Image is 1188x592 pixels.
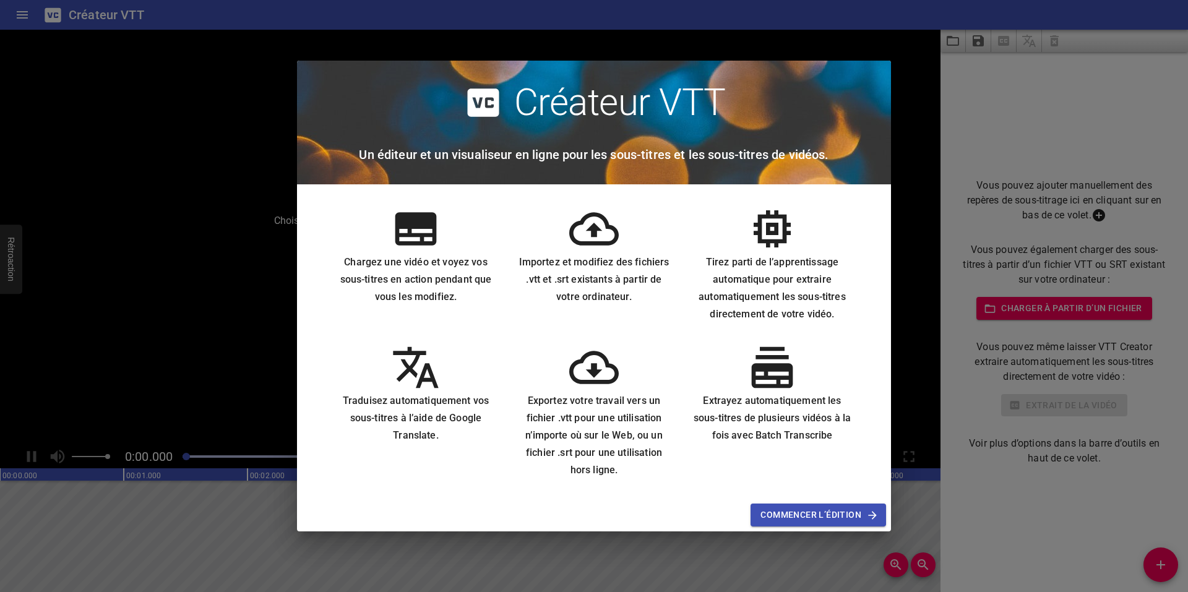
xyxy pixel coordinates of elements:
h2: Créateur VTT [514,80,726,125]
h6: Extrayez automatiquement les sous-titres de plusieurs vidéos à la fois avec Batch Transcribe [693,392,851,444]
h6: Traduisez automatiquement vos sous-titres à l’aide de Google Translate. [337,392,495,444]
button: Commencer l’édition [751,504,886,526]
h6: Un éditeur et un visualiseur en ligne pour les sous-titres et les sous-titres de vidéos. [359,145,829,165]
h6: Importez et modifiez des fichiers .vtt et .srt existants à partir de votre ordinateur. [515,254,673,306]
h6: Chargez une vidéo et voyez vos sous-titres en action pendant que vous les modifiez. [337,254,495,306]
h6: Exportez votre travail vers un fichier .vtt pour une utilisation n’importe où sur le Web, ou un f... [515,392,673,479]
font: Commencer l’édition [760,507,861,523]
h6: Tirez parti de l’apprentissage automatique pour extraire automatiquement les sous-titres directem... [693,254,851,323]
